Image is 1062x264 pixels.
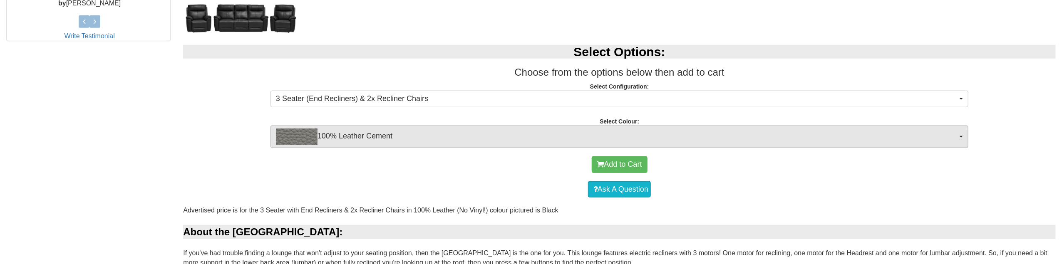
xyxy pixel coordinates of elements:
span: 3 Seater (End Recliners) & 2x Recliner Chairs [276,94,958,104]
div: About the [GEOGRAPHIC_DATA]: [183,225,1056,239]
button: 3 Seater (End Recliners) & 2x Recliner Chairs [270,91,968,107]
button: 100% Leather Cement100% Leather Cement [270,126,968,148]
button: Add to Cart [592,156,648,173]
b: Select Options: [574,45,665,59]
img: 100% Leather Cement [276,128,318,145]
strong: Select Colour: [600,118,639,125]
a: Ask A Question [588,181,651,198]
h3: Choose from the options below then add to cart [183,67,1056,78]
span: 100% Leather Cement [276,128,958,145]
a: Write Testimonial [65,32,115,39]
strong: Select Configuration: [590,83,649,90]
